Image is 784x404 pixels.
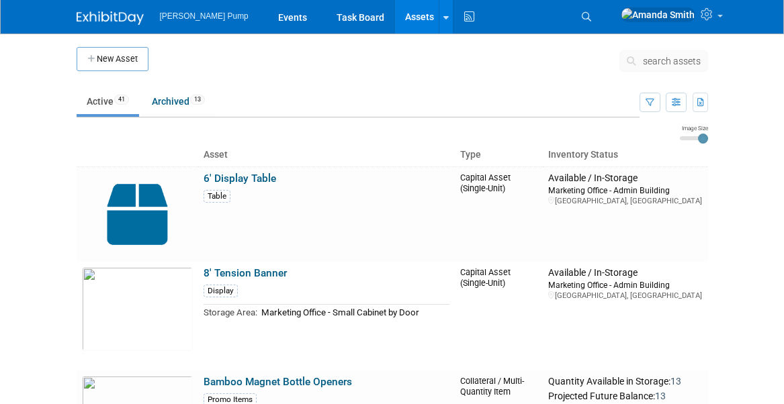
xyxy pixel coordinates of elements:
[455,144,543,166] th: Type
[548,376,702,388] div: Quantity Available in Storage:
[204,285,238,297] div: Display
[548,172,702,185] div: Available / In-Storage
[114,95,129,105] span: 41
[142,89,215,114] a: Archived13
[548,185,702,196] div: Marketing Office - Admin Building
[204,307,257,317] span: Storage Area:
[548,196,702,206] div: [GEOGRAPHIC_DATA], [GEOGRAPHIC_DATA]
[257,305,449,320] td: Marketing Office - Small Cabinet by Door
[548,267,702,279] div: Available / In-Storage
[204,172,276,185] a: 6' Display Table
[455,166,543,262] td: Capital Asset (Single-Unit)
[204,267,287,279] a: 8' Tension Banner
[455,262,543,370] td: Capital Asset (Single-Unit)
[680,124,708,132] div: Image Size
[82,172,193,256] img: Capital-Asset-Icon-2.png
[670,376,681,387] span: 13
[190,95,205,105] span: 13
[77,11,144,25] img: ExhibitDay
[548,279,702,291] div: Marketing Office - Admin Building
[204,376,352,388] a: Bamboo Magnet Bottle Openers
[619,50,708,72] button: search assets
[548,291,702,301] div: [GEOGRAPHIC_DATA], [GEOGRAPHIC_DATA]
[204,190,230,203] div: Table
[198,144,455,166] th: Asset
[655,391,666,401] span: 13
[77,89,139,114] a: Active41
[621,7,695,22] img: Amanda Smith
[160,11,249,21] span: [PERSON_NAME] Pump
[643,56,701,66] span: search assets
[548,388,702,403] div: Projected Future Balance:
[77,47,148,71] button: New Asset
